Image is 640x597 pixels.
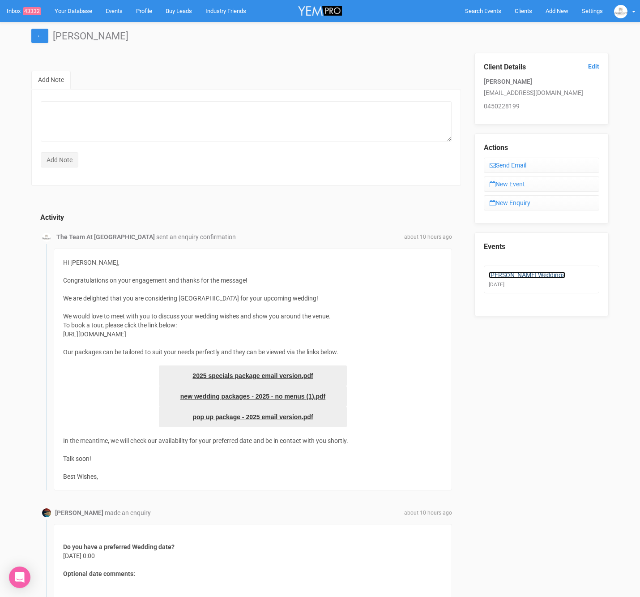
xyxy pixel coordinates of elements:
[41,152,78,168] input: Add Note
[484,88,599,97] p: [EMAIL_ADDRESS][DOMAIN_NAME]
[159,365,347,386] a: 2025 specials package email version.pdf
[465,8,501,14] span: Search Events
[614,5,627,18] img: BGLogo.jpg
[42,233,51,242] img: BGLogo.jpg
[55,509,103,516] strong: [PERSON_NAME]
[484,158,599,173] a: Send Email
[56,233,155,241] strong: The Team At [GEOGRAPHIC_DATA]
[31,71,71,90] a: Add Note
[546,8,568,14] span: Add New
[156,233,236,241] span: sent an enquiry confirmation
[515,8,532,14] span: Clients
[484,176,599,192] a: New Event
[63,543,175,550] strong: Do you have a preferred Wedding date?
[63,570,135,577] strong: Optional date comments:
[588,62,599,71] a: Edit
[489,281,504,288] small: [DATE]
[484,242,599,252] legend: Events
[484,195,599,210] a: New Enquiry
[489,271,565,279] a: [PERSON_NAME] Weddings
[484,62,599,73] legend: Client Details
[484,143,599,153] legend: Actions
[484,102,599,111] p: 0450228199
[484,78,532,85] strong: [PERSON_NAME]
[31,29,48,43] a: ←
[404,509,452,517] span: about 10 hours ago
[40,213,85,223] legend: Activity
[23,7,41,15] span: 43332
[404,233,452,241] span: about 10 hours ago
[54,249,452,490] div: Hi [PERSON_NAME], Congratulations on your engagement and thanks for the message! We are delighted...
[42,508,51,517] img: Profile Image
[159,386,347,407] a: new wedding packages - 2025 - no menus (1).pdf
[9,567,30,588] div: Open Intercom Messenger
[159,407,347,427] a: pop up package - 2025 email version.pdf
[31,31,609,42] h1: [PERSON_NAME]
[105,509,151,516] span: made an enquiry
